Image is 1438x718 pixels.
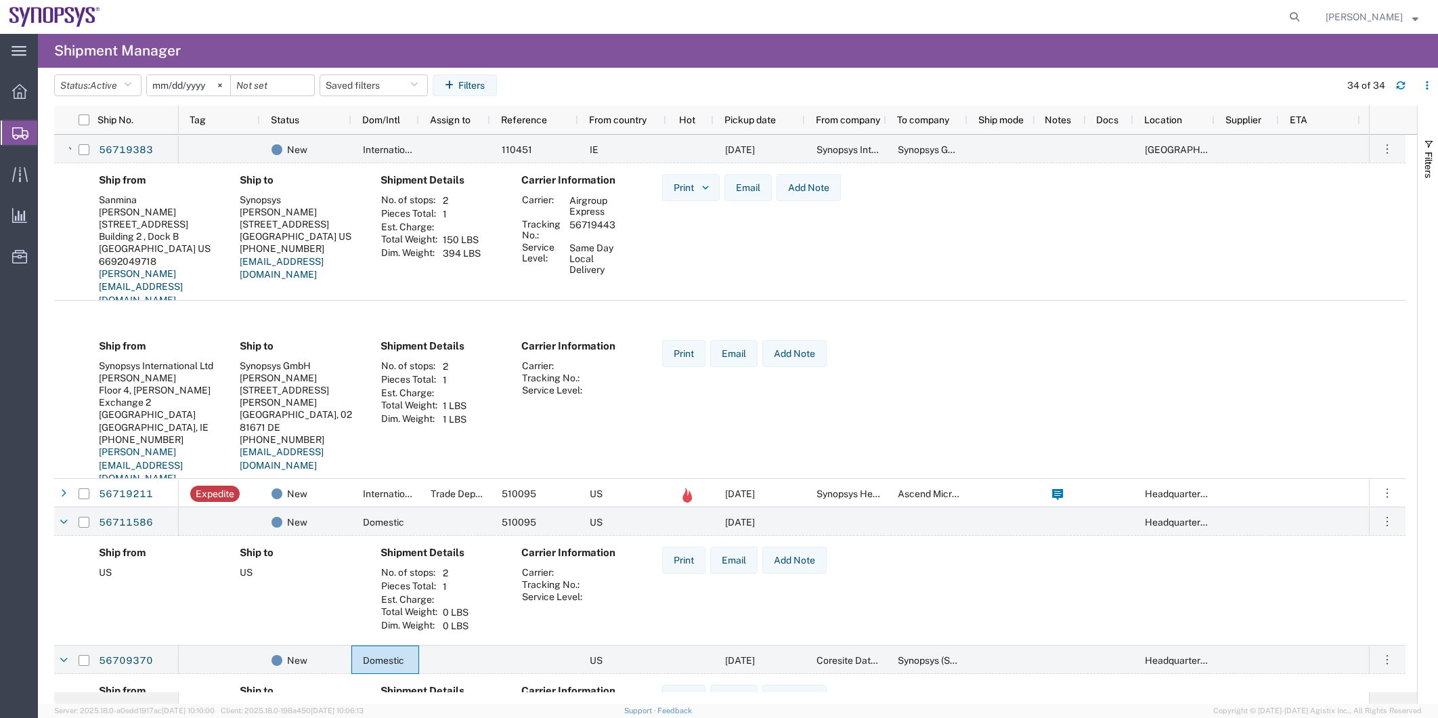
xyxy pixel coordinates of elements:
a: [PERSON_NAME][EMAIL_ADDRESS][DOMAIN_NAME] [99,446,183,484]
h4: Carrier Information [521,547,630,559]
td: 1 [438,580,473,593]
th: Dim. Weight: [380,619,438,633]
button: Print [662,340,705,367]
span: New [287,135,307,164]
td: 0 LBS [438,606,473,619]
button: Print [662,547,705,574]
span: Notes [1045,114,1071,125]
h4: Ship from [99,174,218,186]
span: From country [589,114,647,125]
div: [PERSON_NAME] [240,206,359,218]
span: Dom/Intl [362,114,400,125]
button: Email [710,547,758,574]
th: Tracking No.: [521,372,583,384]
td: Same Day Local Delivery [565,241,630,276]
h4: Shipment Manager [54,34,181,68]
td: 2 [438,566,473,580]
input: Not set [147,75,230,96]
th: Total Weight: [380,233,438,247]
button: Email [724,174,772,201]
div: [PERSON_NAME] [240,372,359,384]
span: US [590,488,603,499]
h4: Ship to [240,174,359,186]
span: 110451 [502,144,532,155]
th: Service Level: [521,241,565,276]
span: Client: 2025.18.0-198a450 [221,706,364,715]
span: 09/04/2025 [725,488,755,499]
th: Carrier: [521,194,565,218]
span: [DATE] 10:06:13 [311,706,364,715]
span: Assign to [430,114,471,125]
th: Total Weight: [380,606,438,619]
a: 56711586 [98,512,154,534]
th: Est. Charge: [380,221,438,233]
div: [GEOGRAPHIC_DATA] [99,408,218,421]
span: IE [590,144,598,155]
button: Add Note [762,685,827,712]
div: [GEOGRAPHIC_DATA], IE [99,421,218,434]
span: Filters [1423,152,1434,178]
div: [STREET_ADDRESS][PERSON_NAME] [240,384,359,408]
span: New [287,646,307,675]
th: No. of stops: [380,194,438,207]
div: [PHONE_NUMBER] [99,434,218,446]
div: Synopsys [240,194,359,206]
span: ETA [1290,114,1307,125]
div: Sanmina [99,194,218,206]
span: Synopsys International Ltd [816,144,931,155]
th: No. of stops: [380,566,438,580]
span: 510095 [502,517,536,528]
div: 6692049718 [99,255,218,268]
span: Domestic [363,655,404,666]
span: New [287,480,307,508]
span: Kaelen O'Connor [1326,9,1403,24]
div: Expedite [196,486,234,502]
span: Reference [501,114,547,125]
th: Pieces Total: [380,207,438,221]
span: Trade Department [431,488,510,499]
th: Pieces Total: [380,373,438,387]
div: [PHONE_NUMBER] [240,242,359,255]
span: New [287,508,307,536]
span: Synopsys Headquarters USSV [816,488,947,499]
button: [PERSON_NAME] [1325,9,1419,25]
div: [GEOGRAPHIC_DATA] US [99,242,218,255]
a: [EMAIL_ADDRESS][DOMAIN_NAME] [240,446,324,471]
div: [STREET_ADDRESS] [240,218,359,230]
a: [PERSON_NAME][EMAIL_ADDRESS][DOMAIN_NAME] [99,268,183,305]
th: Total Weight: [380,399,438,413]
h4: Ship to [240,685,359,697]
span: To company [897,114,949,125]
span: Supplier [1225,114,1261,125]
span: Headquarters USSV [1145,655,1232,666]
th: Service Level: [521,384,583,396]
span: International [363,144,418,155]
th: Service Level: [521,591,583,603]
button: Email [710,340,758,367]
input: Not set [231,75,314,96]
span: 09/04/2025 [725,517,755,528]
span: 09/05/2025 [725,144,755,155]
button: Add Note [762,340,827,367]
td: 1 LBS [438,413,471,426]
span: 09/05/2025 [725,655,755,666]
th: Dim. Weight: [380,413,438,426]
span: Copyright © [DATE]-[DATE] Agistix Inc., All Rights Reserved [1213,705,1422,717]
div: [PERSON_NAME] [99,206,218,218]
td: 2 [438,360,471,373]
h4: Ship to [240,340,359,352]
img: logo [9,7,100,27]
button: Status:Active [54,75,141,96]
h4: Shipment Details [380,547,500,559]
span: International [363,488,418,499]
button: Email [710,685,758,712]
td: 0 LBS [438,619,473,633]
span: Ship mode [978,114,1024,125]
a: Feedback [657,706,692,715]
div: Building 2 , Dock B [99,230,218,242]
td: Airgroup Express [565,194,630,218]
button: Add Note [762,547,827,574]
td: 394 LBS [438,247,485,260]
th: Tracking No.: [521,578,583,591]
div: 34 of 34 [1347,79,1385,93]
